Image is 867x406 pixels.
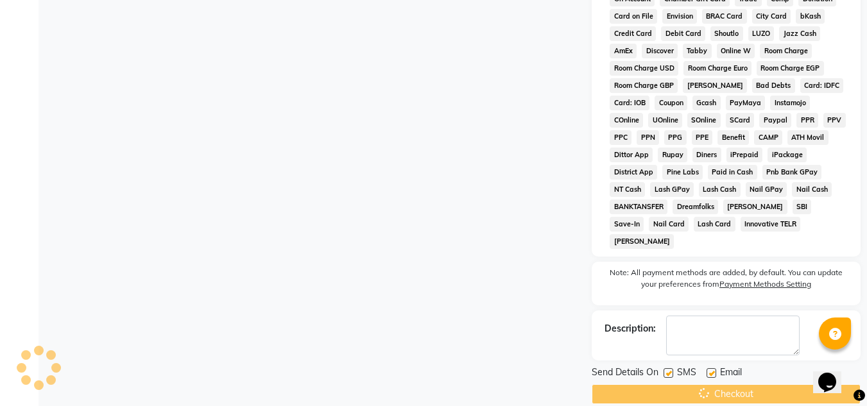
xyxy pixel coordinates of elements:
span: Card: IOB [610,96,649,110]
span: Card: IDFC [800,78,844,93]
span: PPE [692,130,713,145]
span: Envision [662,9,697,24]
span: Diners [692,148,721,162]
span: CAMP [754,130,782,145]
span: Tabby [683,44,712,58]
label: Note: All payment methods are added, by default. You can update your preferences from [605,267,848,295]
span: Email [720,366,742,382]
span: LUZO [748,26,775,41]
span: iPackage [768,148,807,162]
span: Online W [717,44,755,58]
span: [PERSON_NAME] [723,199,787,214]
span: Paypal [759,113,791,128]
span: District App [610,165,657,180]
span: Room Charge GBP [610,78,678,93]
span: Card on File [610,9,657,24]
label: Payment Methods Setting [719,278,811,290]
span: Coupon [655,96,687,110]
span: Rupay [658,148,687,162]
span: Nail Card [649,217,689,232]
span: PPR [796,113,818,128]
span: Room Charge USD [610,61,678,76]
span: Send Details On [592,366,658,382]
span: Debit Card [661,26,705,41]
span: Shoutlo [710,26,743,41]
span: PPC [610,130,631,145]
span: iPrepaid [726,148,763,162]
span: Jazz Cash [779,26,820,41]
span: Bad Debts [752,78,795,93]
span: BRAC Card [702,9,747,24]
span: UOnline [648,113,682,128]
span: bKash [796,9,825,24]
span: Dreamfolks [673,199,718,214]
span: ATH Movil [787,130,828,145]
span: Pnb Bank GPay [762,165,822,180]
span: Pine Labs [662,165,703,180]
span: Dittor App [610,148,653,162]
span: SMS [677,366,696,382]
span: Gcash [692,96,721,110]
span: PPV [823,113,846,128]
span: NT Cash [610,182,645,197]
span: SOnline [687,113,721,128]
span: [PERSON_NAME] [610,234,674,249]
span: City Card [752,9,791,24]
span: Room Charge Euro [683,61,751,76]
span: COnline [610,113,643,128]
span: PPG [664,130,687,145]
span: Lash Cash [699,182,741,197]
span: Benefit [717,130,749,145]
div: Description: [605,322,656,335]
span: Paid in Cash [708,165,757,180]
span: Nail Cash [792,182,832,197]
span: [PERSON_NAME] [683,78,747,93]
span: Room Charge EGP [757,61,824,76]
span: Innovative TELR [741,217,801,232]
span: PPN [637,130,659,145]
span: SBI [793,199,812,214]
span: AmEx [610,44,637,58]
iframe: chat widget [813,355,854,393]
span: SCard [726,113,755,128]
span: Save-In [610,217,644,232]
span: Instamojo [770,96,810,110]
span: Nail GPay [746,182,787,197]
span: Lash GPay [650,182,694,197]
span: Room Charge [760,44,812,58]
span: BANKTANSFER [610,199,667,214]
span: PayMaya [726,96,766,110]
span: Credit Card [610,26,656,41]
span: Lash Card [694,217,735,232]
span: Discover [642,44,678,58]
